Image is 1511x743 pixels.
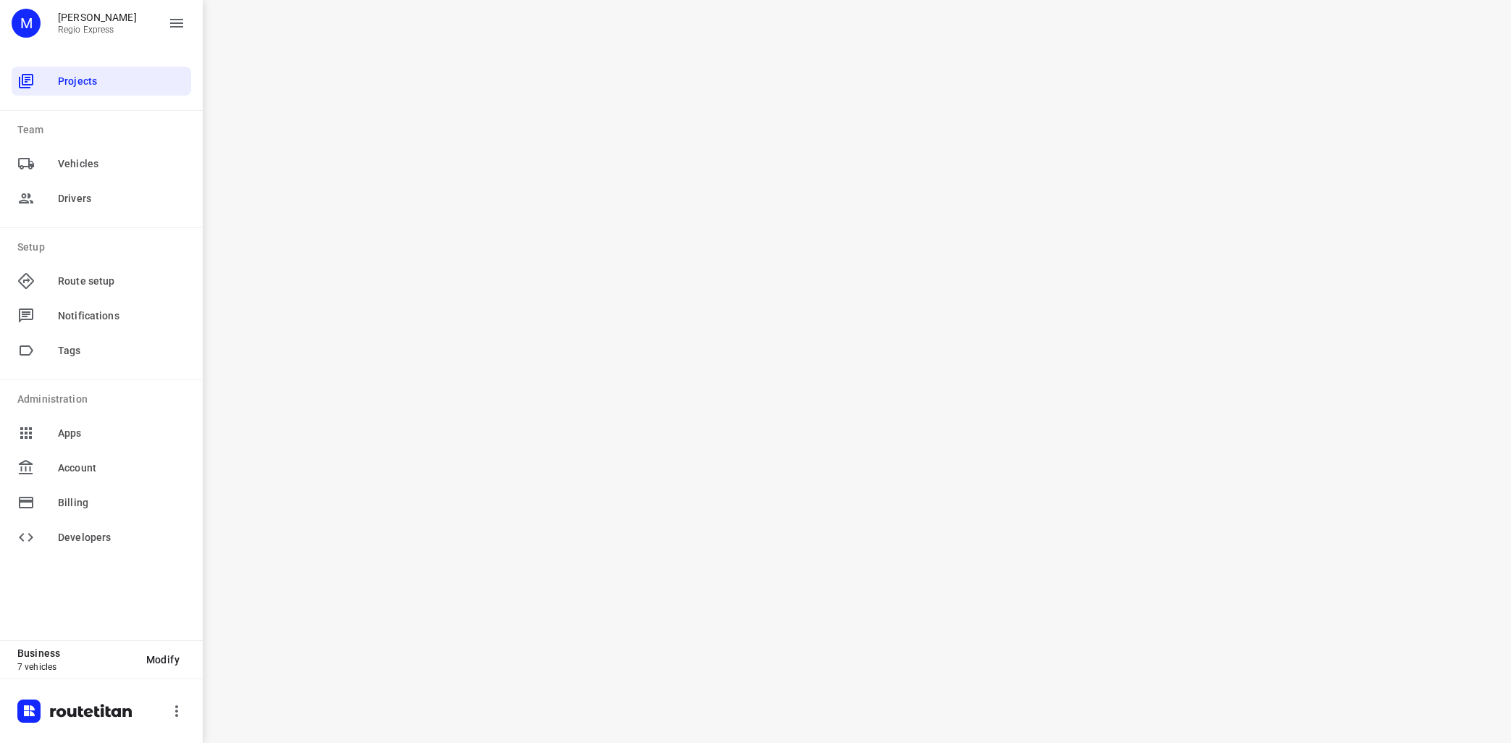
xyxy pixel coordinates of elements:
div: Apps [12,419,191,448]
div: Billing [12,488,191,517]
p: Business [17,647,135,659]
p: Team [17,122,191,138]
span: Notifications [58,308,185,324]
div: Account [12,453,191,482]
span: Billing [58,495,185,511]
span: Projects [58,74,185,89]
span: Tags [58,343,185,358]
div: Projects [12,67,191,96]
p: Setup [17,240,191,255]
div: Notifications [12,301,191,330]
div: M [12,9,41,38]
p: Max Bisseling [58,12,137,23]
span: Developers [58,530,185,545]
span: Vehicles [58,156,185,172]
p: Administration [17,392,191,407]
span: Route setup [58,274,185,289]
div: Developers [12,523,191,552]
span: Drivers [58,191,185,206]
span: Account [58,461,185,476]
div: Vehicles [12,149,191,178]
p: Regio Express [58,25,137,35]
div: Tags [12,336,191,365]
button: Modify [135,647,191,673]
span: Apps [58,426,185,441]
p: 7 vehicles [17,662,135,672]
span: Modify [146,654,180,666]
div: Route setup [12,266,191,295]
div: Drivers [12,184,191,213]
